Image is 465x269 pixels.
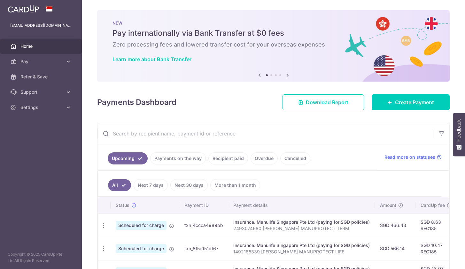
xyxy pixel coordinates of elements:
[415,214,457,237] td: SGD 8.63 REC185
[108,179,131,191] a: All
[306,98,348,106] span: Download Report
[112,56,191,62] a: Learn more about Bank Transfer
[116,202,129,208] span: Status
[280,152,310,164] a: Cancelled
[421,202,445,208] span: CardUp fee
[170,179,208,191] a: Next 30 days
[97,123,434,144] input: Search by recipient name, payment id or reference
[97,97,176,108] h4: Payments Dashboard
[112,20,434,25] p: NEW
[179,214,228,237] td: txn_4ccca4989bb
[20,104,63,111] span: Settings
[112,28,434,38] h5: Pay internationally via Bank Transfer at $0 fees
[415,237,457,260] td: SGD 10.47 REC185
[384,154,442,160] a: Read more on statuses
[97,10,450,82] img: Bank transfer banner
[112,41,434,48] h6: Zero processing fees and lowered transfer cost for your overseas expenses
[20,43,63,49] span: Home
[10,22,72,29] p: [EMAIL_ADDRESS][DOMAIN_NAME]
[233,225,370,232] p: 2493074680 [PERSON_NAME] MANUPROTECT TERM
[228,197,375,214] th: Payment details
[375,214,415,237] td: SGD 466.43
[116,221,167,230] span: Scheduled for charge
[424,250,459,266] iframe: Opens a widget where you can find more information
[179,197,228,214] th: Payment ID
[456,119,462,142] span: Feedback
[20,89,63,95] span: Support
[134,179,168,191] a: Next 7 days
[8,5,39,13] img: CardUp
[372,94,450,110] a: Create Payment
[150,152,206,164] a: Payments on the way
[380,202,396,208] span: Amount
[251,152,278,164] a: Overdue
[395,98,434,106] span: Create Payment
[108,152,148,164] a: Upcoming
[20,58,63,65] span: Pay
[453,113,465,156] button: Feedback - Show survey
[233,249,370,255] p: 1492185339 [PERSON_NAME] MANUPROTECT LIFE
[179,237,228,260] td: txn_8f5e151df67
[233,242,370,249] div: Insurance. Manulife Singapore Pte Ltd (paying for SGD policies)
[384,154,435,160] span: Read more on statuses
[375,237,415,260] td: SGD 566.14
[116,244,167,253] span: Scheduled for charge
[283,94,364,110] a: Download Report
[20,74,63,80] span: Refer & Save
[208,152,248,164] a: Recipient paid
[233,219,370,225] div: Insurance. Manulife Singapore Pte Ltd (paying for SGD policies)
[210,179,260,191] a: More than 1 month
